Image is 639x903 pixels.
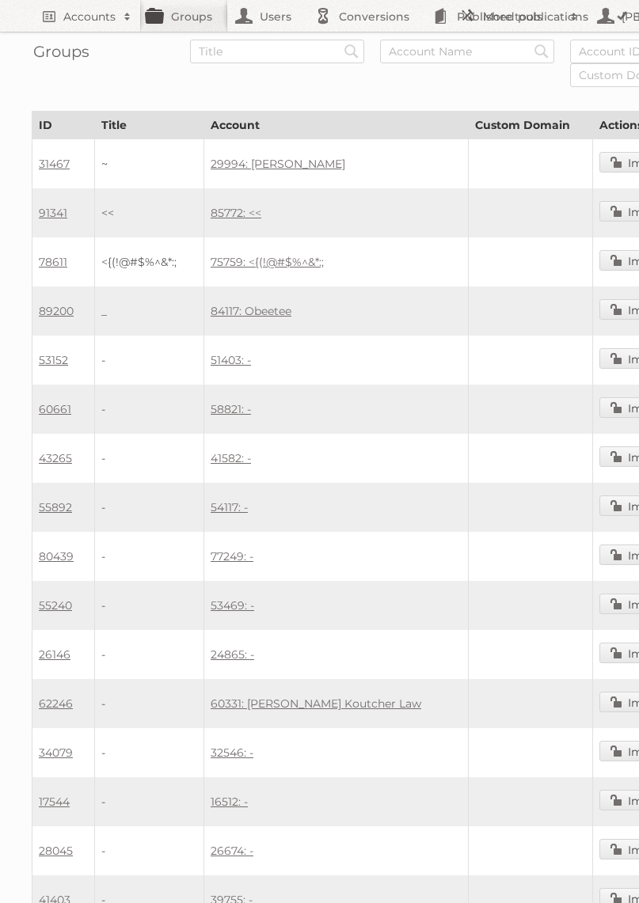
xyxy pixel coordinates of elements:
td: << [95,188,204,237]
a: 32546: - [211,746,253,760]
a: 89200 [39,304,74,318]
td: - [95,581,204,630]
a: 34079 [39,746,73,760]
a: 91341 [39,206,67,220]
a: 41582: - [211,451,251,465]
a: 75759: <{(!@#$%^&*:; [211,255,324,269]
a: 31467 [39,157,70,171]
a: 16512: - [211,795,248,809]
a: 55240 [39,598,72,613]
th: Title [95,112,204,139]
a: 60661 [39,402,71,416]
input: Search [530,40,553,63]
a: 53152 [39,353,68,367]
td: - [95,532,204,581]
a: 60331: [PERSON_NAME] Koutcher Law [211,696,421,711]
a: 28045 [39,844,73,858]
a: 53469: - [211,598,254,613]
a: 29994: [PERSON_NAME] [211,157,345,171]
a: 43265 [39,451,72,465]
input: Account Name [380,40,554,63]
td: - [95,385,204,434]
th: Custom Domain [469,112,593,139]
input: Title [190,40,364,63]
a: 84117: Obeetee [211,304,291,318]
h2: Accounts [63,9,116,25]
a: 55892 [39,500,72,514]
th: Account [203,112,468,139]
td: <{(!@#$%^&*:; [95,237,204,286]
a: 58821: - [211,402,251,416]
td: - [95,434,204,483]
a: 78611 [39,255,67,269]
a: 85772: << [211,206,261,220]
td: - [95,777,204,826]
a: 51403: - [211,353,251,367]
td: - [95,679,204,728]
td: - [95,336,204,385]
td: ~ [95,139,204,189]
a: 62246 [39,696,73,711]
a: 80439 [39,549,74,563]
a: 26674: - [211,844,253,858]
a: 54117: - [211,500,248,514]
td: - [95,630,204,679]
td: _ [95,286,204,336]
td: - [95,483,204,532]
input: Search [340,40,363,63]
h2: More tools [483,9,562,25]
a: 17544 [39,795,70,809]
td: - [95,826,204,875]
a: 77249: - [211,549,253,563]
th: ID [32,112,95,139]
a: 24865: - [211,647,254,662]
td: - [95,728,204,777]
a: 26146 [39,647,70,662]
